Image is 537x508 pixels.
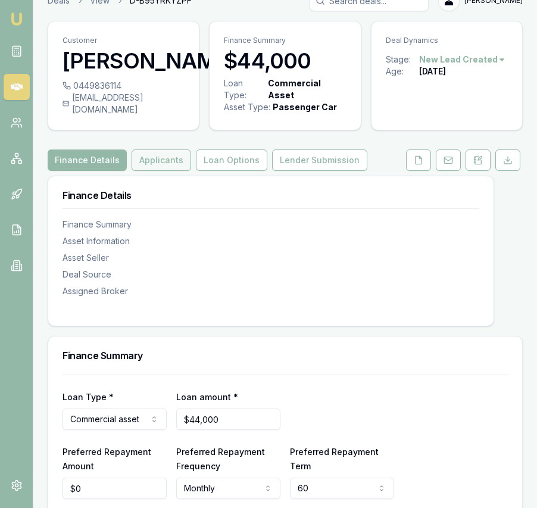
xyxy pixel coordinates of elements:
[48,149,127,171] button: Finance Details
[132,149,191,171] button: Applicants
[272,149,367,171] button: Lender Submission
[176,392,238,402] label: Loan amount *
[129,149,193,171] a: Applicants
[63,49,185,73] h3: [PERSON_NAME]
[10,12,24,26] img: emu-icon-u.png
[48,149,129,171] a: Finance Details
[63,219,479,230] div: Finance Summary
[63,392,114,402] label: Loan Type *
[63,351,508,360] h3: Finance Summary
[386,36,508,45] p: Deal Dynamics
[419,66,446,77] div: [DATE]
[290,447,379,471] label: Preferred Repayment Term
[419,54,506,66] button: New Lead Created
[63,252,479,264] div: Asset Seller
[63,80,185,92] div: 0449836114
[196,149,267,171] button: Loan Options
[224,77,266,101] div: Loan Type:
[63,191,479,200] h3: Finance Details
[63,92,185,116] div: [EMAIL_ADDRESS][DOMAIN_NAME]
[270,149,370,171] a: Lender Submission
[63,235,479,247] div: Asset Information
[63,36,185,45] p: Customer
[176,409,280,430] input: $
[386,54,419,66] div: Stage:
[273,101,337,113] div: Passenger Car
[386,66,419,77] div: Age:
[63,478,167,499] input: $
[224,49,346,73] h3: $44,000
[63,269,479,281] div: Deal Source
[268,77,344,101] div: Commercial Asset
[63,447,151,471] label: Preferred Repayment Amount
[176,447,265,471] label: Preferred Repayment Frequency
[193,149,270,171] a: Loan Options
[63,285,479,297] div: Assigned Broker
[224,36,346,45] p: Finance Summary
[224,101,270,113] div: Asset Type :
